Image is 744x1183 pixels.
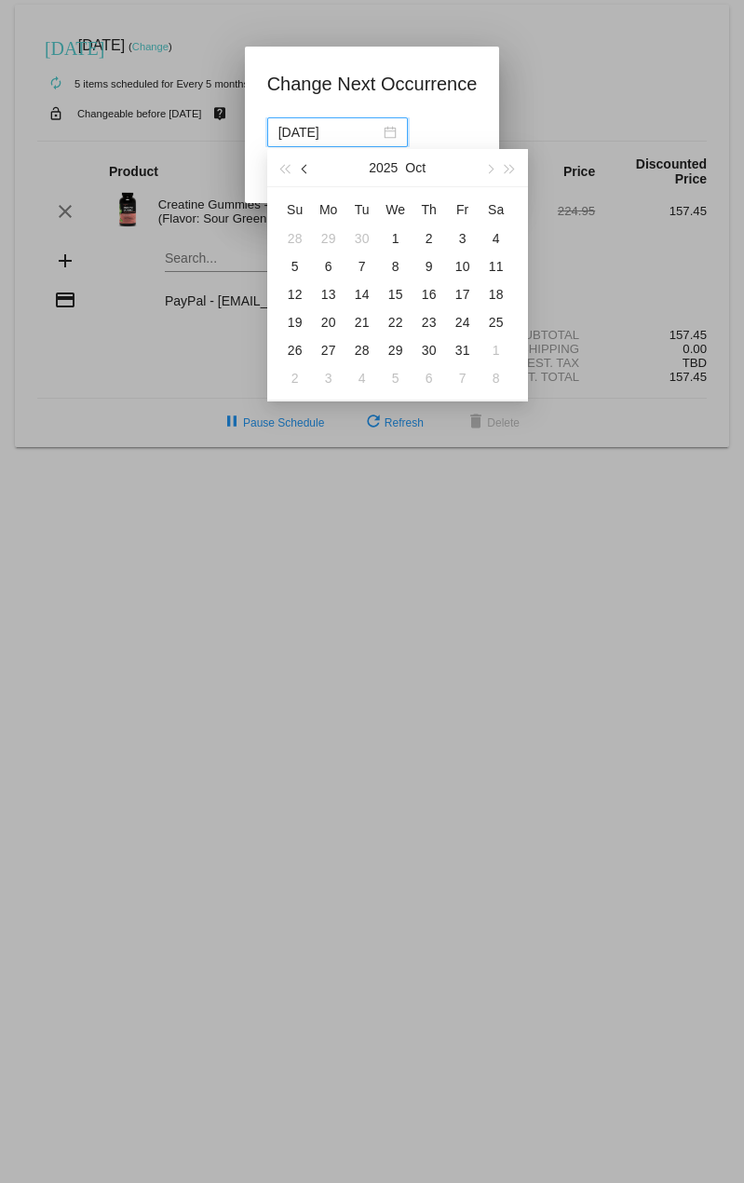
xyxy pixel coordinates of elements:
[452,283,474,306] div: 17
[385,255,407,278] div: 8
[318,227,340,250] div: 29
[446,280,480,308] td: 10/17/2025
[312,336,345,364] td: 10/27/2025
[351,227,373,250] div: 30
[351,283,373,306] div: 14
[413,224,446,252] td: 10/2/2025
[452,227,474,250] div: 3
[480,364,513,392] td: 11/8/2025
[312,252,345,280] td: 10/6/2025
[379,308,413,336] td: 10/22/2025
[312,308,345,336] td: 10/20/2025
[379,336,413,364] td: 10/29/2025
[405,149,426,186] button: Oct
[418,339,440,361] div: 30
[413,364,446,392] td: 11/6/2025
[413,252,446,280] td: 10/9/2025
[485,227,507,250] div: 4
[379,280,413,308] td: 10/15/2025
[318,339,340,361] div: 27
[385,227,407,250] div: 1
[345,364,379,392] td: 11/4/2025
[318,255,340,278] div: 6
[413,308,446,336] td: 10/23/2025
[267,69,478,99] h1: Change Next Occurrence
[485,311,507,333] div: 25
[278,122,380,143] input: Select date
[345,308,379,336] td: 10/21/2025
[351,311,373,333] div: 21
[379,252,413,280] td: 10/8/2025
[345,195,379,224] th: Tue
[312,364,345,392] td: 11/3/2025
[278,224,312,252] td: 9/28/2025
[284,311,306,333] div: 19
[379,364,413,392] td: 11/5/2025
[351,255,373,278] div: 7
[312,280,345,308] td: 10/13/2025
[284,255,306,278] div: 5
[452,255,474,278] div: 10
[284,227,306,250] div: 28
[345,224,379,252] td: 9/30/2025
[452,367,474,389] div: 7
[413,280,446,308] td: 10/16/2025
[452,311,474,333] div: 24
[480,280,513,308] td: 10/18/2025
[278,252,312,280] td: 10/5/2025
[379,195,413,224] th: Wed
[446,308,480,336] td: 10/24/2025
[446,195,480,224] th: Fri
[485,339,507,361] div: 1
[345,252,379,280] td: 10/7/2025
[312,195,345,224] th: Mon
[480,308,513,336] td: 10/25/2025
[385,283,407,306] div: 15
[413,336,446,364] td: 10/30/2025
[275,149,295,186] button: Last year (Control + left)
[499,149,520,186] button: Next year (Control + right)
[312,224,345,252] td: 9/29/2025
[278,195,312,224] th: Sun
[284,339,306,361] div: 26
[485,283,507,306] div: 18
[318,367,340,389] div: 3
[446,224,480,252] td: 10/3/2025
[345,280,379,308] td: 10/14/2025
[284,367,306,389] div: 2
[480,195,513,224] th: Sat
[278,336,312,364] td: 10/26/2025
[446,252,480,280] td: 10/10/2025
[278,364,312,392] td: 11/2/2025
[318,283,340,306] div: 13
[295,149,316,186] button: Previous month (PageUp)
[385,367,407,389] div: 5
[369,149,398,186] button: 2025
[278,308,312,336] td: 10/19/2025
[385,311,407,333] div: 22
[480,224,513,252] td: 10/4/2025
[418,227,440,250] div: 2
[480,336,513,364] td: 11/1/2025
[418,311,440,333] div: 23
[418,367,440,389] div: 6
[418,255,440,278] div: 9
[480,252,513,280] td: 10/11/2025
[479,149,499,186] button: Next month (PageDown)
[485,255,507,278] div: 11
[385,339,407,361] div: 29
[345,336,379,364] td: 10/28/2025
[351,339,373,361] div: 28
[318,311,340,333] div: 20
[452,339,474,361] div: 31
[446,364,480,392] td: 11/7/2025
[413,195,446,224] th: Thu
[284,283,306,306] div: 12
[379,224,413,252] td: 10/1/2025
[446,336,480,364] td: 10/31/2025
[278,280,312,308] td: 10/12/2025
[485,367,507,389] div: 8
[418,283,440,306] div: 16
[351,367,373,389] div: 4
